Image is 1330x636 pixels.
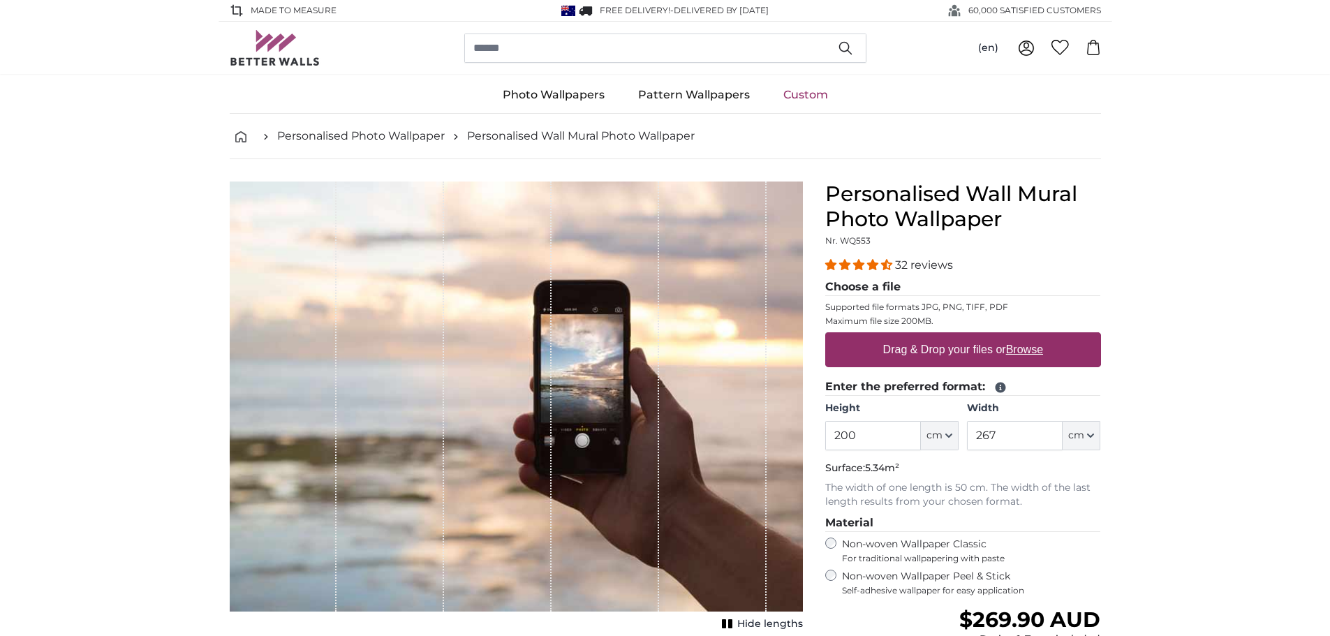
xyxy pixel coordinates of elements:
a: Pattern Wallpapers [621,77,767,113]
label: Width [967,401,1100,415]
span: cm [1068,429,1084,443]
a: Personalised Wall Mural Photo Wallpaper [467,128,695,145]
span: Made to Measure [251,4,337,17]
a: Personalised Photo Wallpaper [277,128,445,145]
legend: Material [825,515,1101,532]
span: FREE delivery! [600,5,670,15]
img: Australia [561,6,575,16]
span: Nr. WQ553 [825,235,871,246]
label: Height [825,401,959,415]
span: Self-adhesive wallpaper for easy application [842,585,1101,596]
button: (en) [967,36,1010,61]
nav: breadcrumbs [230,114,1101,159]
legend: Choose a file [825,279,1101,296]
p: Maximum file size 200MB. [825,316,1101,327]
label: Non-woven Wallpaper Classic [842,538,1101,564]
h1: Personalised Wall Mural Photo Wallpaper [825,182,1101,232]
button: Hide lengths [718,614,803,634]
p: The width of one length is 50 cm. The width of the last length results from your chosen format. [825,481,1101,509]
p: Supported file formats JPG, PNG, TIFF, PDF [825,302,1101,313]
span: 4.31 stars [825,258,895,272]
span: 32 reviews [895,258,953,272]
span: 60,000 SATISFIED CUSTOMERS [968,4,1101,17]
span: cm [926,429,943,443]
legend: Enter the preferred format: [825,378,1101,396]
a: Photo Wallpapers [486,77,621,113]
label: Non-woven Wallpaper Peel & Stick [842,570,1101,596]
div: 1 of 1 [230,182,803,634]
span: Delivered by [DATE] [674,5,769,15]
span: $269.90 AUD [959,607,1100,633]
u: Browse [1006,343,1043,355]
span: For traditional wallpapering with paste [842,553,1101,564]
span: Hide lengths [737,617,803,631]
span: 5.34m² [865,461,899,474]
p: Surface: [825,461,1101,475]
a: Custom [767,77,845,113]
button: cm [1063,421,1100,450]
label: Drag & Drop your files or [877,336,1048,364]
img: Betterwalls [230,30,320,66]
button: cm [921,421,959,450]
span: - [670,5,769,15]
